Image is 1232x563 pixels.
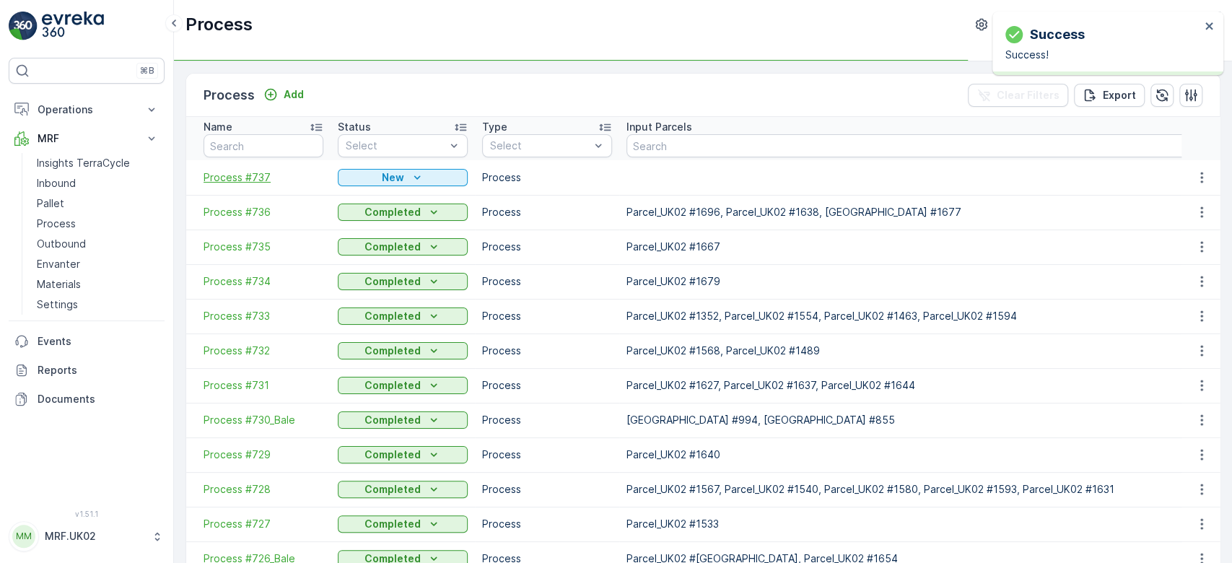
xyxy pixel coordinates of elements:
[482,482,612,497] p: Process
[338,377,468,394] button: Completed
[482,120,507,134] p: Type
[9,95,165,124] button: Operations
[559,12,670,30] p: Parcel_UK02 #1722
[42,12,104,40] img: logo_light-DOdMpM7g.png
[364,517,421,531] p: Completed
[37,176,76,191] p: Inbound
[338,120,371,134] p: Status
[76,284,81,297] span: -
[482,205,612,219] p: Process
[37,217,76,231] p: Process
[338,411,468,429] button: Completed
[364,448,421,462] p: Completed
[45,529,144,544] p: MRF.UK02
[84,261,97,273] span: 30
[31,234,165,254] a: Outbound
[204,274,323,289] span: Process #734
[31,173,165,193] a: Inbound
[204,309,323,323] a: Process #733
[31,214,165,234] a: Process
[204,378,323,393] a: Process #731
[482,240,612,254] p: Process
[204,240,323,254] a: Process #735
[31,153,165,173] a: Insights TerraCycle
[338,238,468,256] button: Completed
[482,274,612,289] p: Process
[204,85,255,105] p: Process
[338,273,468,290] button: Completed
[9,356,165,385] a: Reports
[1103,88,1136,102] p: Export
[31,294,165,315] a: Settings
[338,204,468,221] button: Completed
[997,88,1060,102] p: Clear Filters
[364,274,421,289] p: Completed
[38,392,159,406] p: Documents
[338,307,468,325] button: Completed
[48,237,142,249] span: Parcel_UK02 #1722
[9,327,165,356] a: Events
[61,356,209,368] span: UK-A0016 I Medicine packets
[258,86,310,103] button: Add
[38,131,136,146] p: MRF
[364,413,421,427] p: Completed
[968,84,1068,107] button: Clear Filters
[364,205,421,219] p: Completed
[204,482,323,497] a: Process #728
[12,237,48,249] span: Name :
[204,344,323,358] a: Process #732
[140,65,154,77] p: ⌘B
[482,413,612,427] p: Process
[31,274,165,294] a: Materials
[37,156,130,170] p: Insights TerraCycle
[364,482,421,497] p: Completed
[185,13,253,36] p: Process
[204,205,323,219] a: Process #736
[482,344,612,358] p: Process
[9,510,165,518] span: v 1.51.1
[37,196,64,211] p: Pallet
[482,170,612,185] p: Process
[204,134,323,157] input: Search
[364,309,421,323] p: Completed
[204,448,323,462] a: Process #729
[364,344,421,358] p: Completed
[12,525,35,548] div: MM
[364,378,421,393] p: Completed
[482,309,612,323] p: Process
[12,308,81,320] span: Tare Weight :
[1005,48,1200,62] p: Success!
[1205,20,1215,34] button: close
[31,254,165,274] a: Envanter
[482,378,612,393] p: Process
[9,385,165,414] a: Documents
[81,308,94,320] span: 30
[204,517,323,531] a: Process #727
[626,120,692,134] p: Input Parcels
[338,481,468,498] button: Completed
[338,342,468,359] button: Completed
[490,139,590,153] p: Select
[346,139,445,153] p: Select
[9,521,165,551] button: MMMRF.UK02
[9,124,165,153] button: MRF
[204,413,323,427] a: Process #730_Bale
[364,240,421,254] p: Completed
[12,284,76,297] span: Net Weight :
[338,169,468,186] button: New
[482,448,612,462] p: Process
[204,170,323,185] a: Process #737
[37,237,86,251] p: Outbound
[12,332,77,344] span: Asset Type :
[284,87,304,102] p: Add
